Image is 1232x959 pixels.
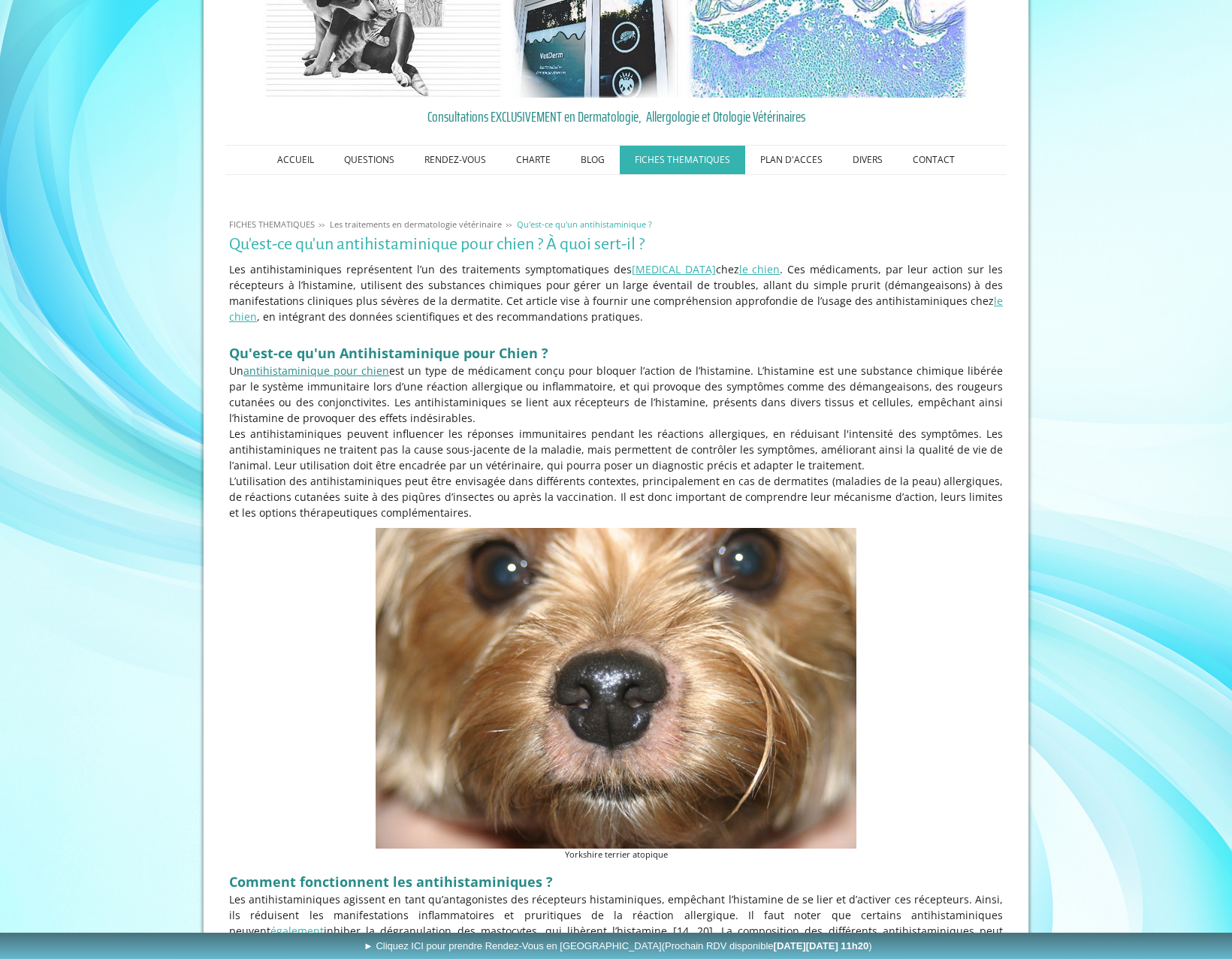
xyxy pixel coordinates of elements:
a: le chien [739,262,781,276]
p: L’utilisation des antihistaminiques peut être envisagée dans différents contextes, principalement... [229,473,1003,520]
a: RENDEZ-VOUS [409,146,501,174]
span: Qu'est-ce qu'un Antihistaminique pour Chien ? [229,344,548,362]
span: Les traitements en dermatologie vétérinaire [330,219,502,230]
p: Les antihistaminiques peuvent influencer les réponses immunitaires pendant les réactions allergiq... [229,426,1003,473]
a: antihistaminique pour chien [243,363,389,378]
a: CONTACT [898,146,970,174]
a: FICHES THEMATIQUES [225,219,319,230]
h1: Qu'est-ce qu'un antihistaminique pour chien ? À quoi sert-il ? [229,235,1003,254]
p: Un est un type de médicament conçu pour bloquer l’action de l’histamine. L’histamine est une subs... [229,363,1003,426]
a: également [270,924,324,938]
p: Les antihistaminiques agissent en tant qu’antagonistes des récepteurs histaminiques, empêchant l’... [229,891,1003,954]
p: Les antihistaminiques représentent l’un des traitements symptomatiques des chez . Ces médicaments... [229,261,1003,324]
a: BLOG [566,146,620,174]
span: Qu'est-ce qu'un antihistaminique ? [517,219,652,230]
a: ACCUEIL [262,146,329,174]
span: FICHES THEMATIQUES [229,219,315,230]
figcaption: Yorkshire terrier atopique [376,849,856,861]
a: DIVERS [838,146,898,174]
img: Yorkshire terrier atopique [376,528,856,849]
a: QUESTIONS [329,146,409,174]
a: CHARTE [501,146,566,174]
span: Comment fonctionnent les antihistaminiques ? [229,873,553,891]
a: FICHES THEMATIQUES [620,146,745,174]
b: [DATE][DATE] 11h20 [774,940,869,951]
a: PLAN D'ACCES [745,146,838,174]
span: ► Cliquez ICI pour prendre Rendez-Vous en [GEOGRAPHIC_DATA] [364,940,872,951]
span: (Prochain RDV disponible ) [662,940,872,951]
a: [MEDICAL_DATA] [632,262,716,276]
a: Consultations EXCLUSIVEMENT en Dermatologie, Allergologie et Otologie Vétérinaires [229,105,1003,128]
a: le chien [229,294,1003,324]
a: Les traitements en dermatologie vétérinaire [326,219,506,230]
a: Qu'est-ce qu'un antihistaminique ? [513,219,656,230]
